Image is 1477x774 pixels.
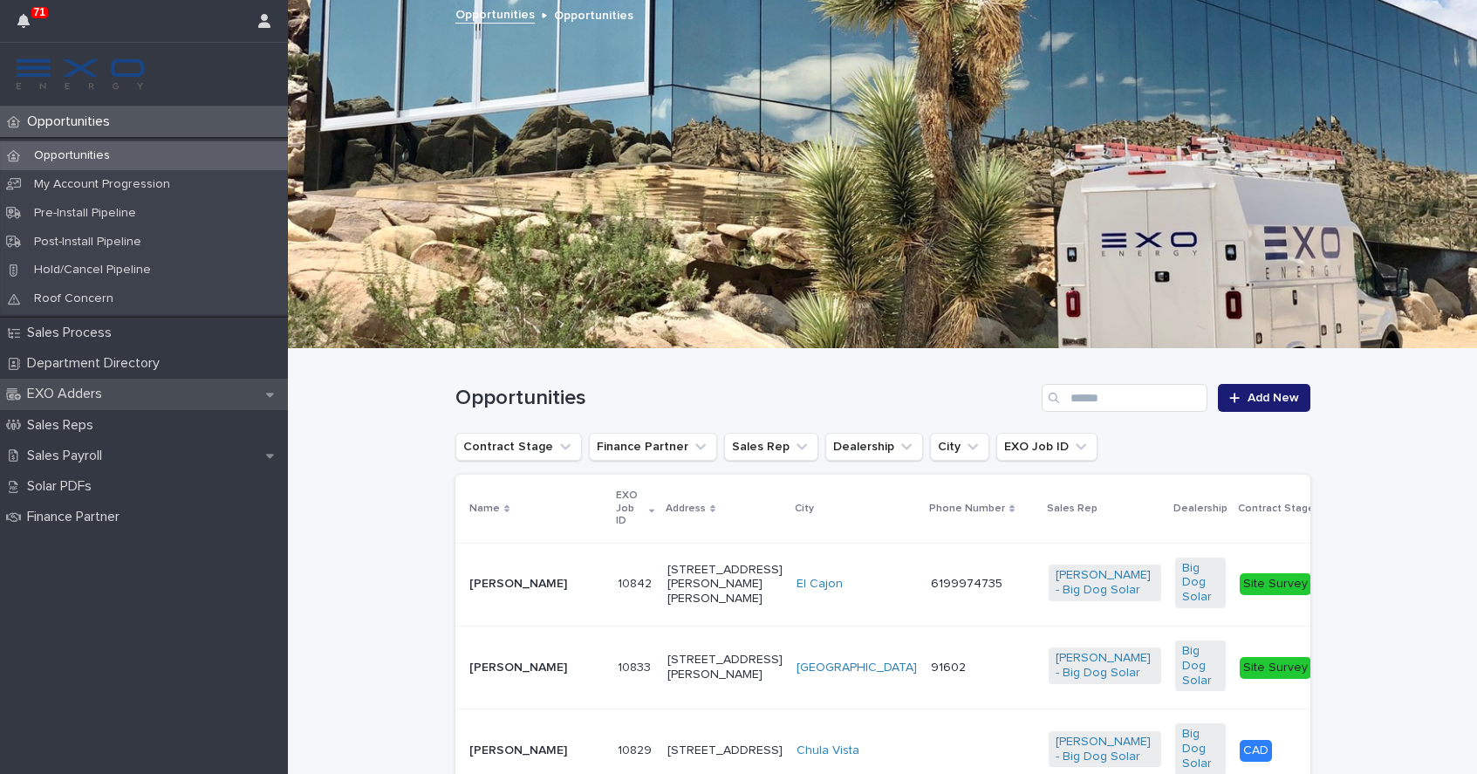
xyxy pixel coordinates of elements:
[1218,384,1309,412] a: Add New
[931,661,966,674] a: 91602
[667,563,783,606] p: [STREET_ADDRESS][PERSON_NAME][PERSON_NAME]
[20,355,174,372] p: Department Directory
[554,4,633,24] p: Opportunities
[666,499,706,518] p: Address
[996,433,1097,461] button: EXO Job ID
[34,6,45,18] p: 71
[931,578,1002,590] a: 6199974735
[1182,644,1219,688] a: Big Dog Solar
[724,433,818,461] button: Sales Rep
[469,577,604,592] p: [PERSON_NAME]
[469,743,604,758] p: [PERSON_NAME]
[455,3,535,24] a: Opportunities
[455,386,1036,411] h1: Opportunities
[20,263,165,277] p: Hold/Cancel Pipeline
[469,661,604,675] p: [PERSON_NAME]
[797,577,843,592] a: El Cajon
[589,433,717,461] button: Finance Partner
[797,743,859,758] a: Chula Vista
[618,573,655,592] p: 10842
[795,499,814,518] p: City
[616,486,646,531] p: EXO Job ID
[1182,561,1219,605] a: Big Dog Solar
[20,206,150,221] p: Pre-Install Pipeline
[14,57,147,92] img: FKS5r6ZBThi8E5hshIGi
[618,657,654,675] p: 10833
[20,509,133,525] p: Finance Partner
[1248,392,1299,404] span: Add New
[20,325,126,341] p: Sales Process
[1056,568,1154,598] a: [PERSON_NAME] - Big Dog Solar
[1240,740,1272,762] div: CAD
[20,386,116,402] p: EXO Adders
[1240,657,1311,679] div: Site Survey
[1173,499,1227,518] p: Dealership
[1238,499,1315,518] p: Contract Stage
[797,661,917,675] a: [GEOGRAPHIC_DATA]
[455,433,582,461] button: Contract Stage
[1042,384,1207,412] input: Search
[667,743,783,758] p: [STREET_ADDRESS]
[20,291,127,306] p: Roof Concern
[17,10,40,42] div: 71
[667,653,783,682] p: [STREET_ADDRESS][PERSON_NAME]
[20,235,155,250] p: Post-Install Pipeline
[1056,651,1154,681] a: [PERSON_NAME] - Big Dog Solar
[20,417,107,434] p: Sales Reps
[20,177,184,192] p: My Account Progression
[1240,573,1311,595] div: Site Survey
[20,113,124,130] p: Opportunities
[469,499,500,518] p: Name
[1047,499,1097,518] p: Sales Rep
[1056,735,1154,764] a: [PERSON_NAME] - Big Dog Solar
[1182,727,1219,771] a: Big Dog Solar
[20,148,124,163] p: Opportunities
[825,433,923,461] button: Dealership
[20,478,106,495] p: Solar PDFs
[618,740,655,758] p: 10829
[20,448,116,464] p: Sales Payroll
[929,499,1005,518] p: Phone Number
[930,433,989,461] button: City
